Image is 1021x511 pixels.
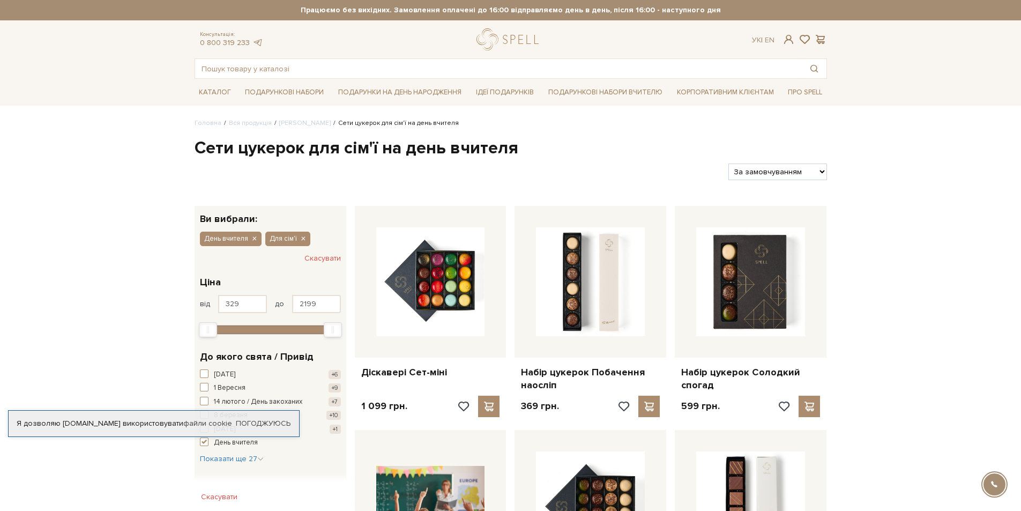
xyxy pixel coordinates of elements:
p: 1 099 грн. [361,400,407,412]
input: Ціна [292,295,341,313]
div: Min [199,322,217,337]
a: Діскавері Сет-міні [361,366,500,379]
a: Головна [195,119,221,127]
a: Погоджуюсь [236,419,290,428]
a: Подарункові набори [241,84,328,101]
span: | [761,35,763,45]
span: від [200,299,210,309]
span: +6 [329,370,341,379]
div: Ук [752,35,774,45]
button: Скасувати [304,250,341,267]
button: Скасувати [195,488,244,506]
button: Для сім'ї [265,232,310,246]
span: Показати ще 27 [200,454,264,463]
a: [PERSON_NAME] [279,119,331,127]
div: Max [324,322,342,337]
a: En [765,35,774,45]
span: 1 Вересня [214,383,245,394]
input: Пошук товару у каталозі [195,59,802,78]
strong: Працюємо без вихідних. Замовлення оплачені до 16:00 відправляємо день в день, після 16:00 - насту... [195,5,827,15]
span: Консультація: [200,31,263,38]
span: Ціна [200,275,221,290]
div: Ви вибрали: [195,206,346,224]
span: [DATE] [214,369,235,380]
a: Про Spell [784,84,826,101]
a: Ідеї подарунків [472,84,538,101]
a: 0 800 319 233 [200,38,250,47]
p: 599 грн. [681,400,720,412]
p: 369 грн. [521,400,559,412]
a: Каталог [195,84,235,101]
a: logo [476,28,543,50]
span: +10 [326,411,341,420]
span: День вчителя [204,234,248,243]
span: День вчителя [214,438,258,448]
a: файли cookie [183,419,232,428]
a: Корпоративним клієнтам [673,84,778,101]
button: Пошук товару у каталозі [802,59,826,78]
a: Подарункові набори Вчителю [544,83,667,101]
span: +7 [329,397,341,406]
li: Сети цукерок для сім'ї на день вчителя [331,119,459,128]
a: Вся продукція [229,119,272,127]
a: Набір цукерок Побачення наосліп [521,366,660,391]
a: telegram [252,38,263,47]
span: Колекція [200,480,242,495]
button: Показати ще 27 [200,454,264,464]
button: [DATE] +6 [200,369,341,380]
button: День вчителя [200,232,262,246]
a: Подарунки на День народження [334,84,466,101]
span: До якого свята / Привід [200,350,314,364]
span: 14 лютого / День закоханих [214,397,302,408]
h1: Сети цукерок для сім'ї на день вчителя [195,137,827,160]
button: 14 лютого / День закоханих +7 [200,397,341,408]
span: +9 [329,383,341,392]
button: 1 Вересня +9 [200,383,341,394]
input: Ціна [218,295,267,313]
span: +1 [330,425,341,434]
button: День вчителя [200,438,341,448]
span: до [275,299,284,309]
a: Набір цукерок Солодкий спогад [681,366,820,391]
div: Я дозволяю [DOMAIN_NAME] використовувати [9,419,299,428]
span: Для сім'ї [270,234,297,243]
